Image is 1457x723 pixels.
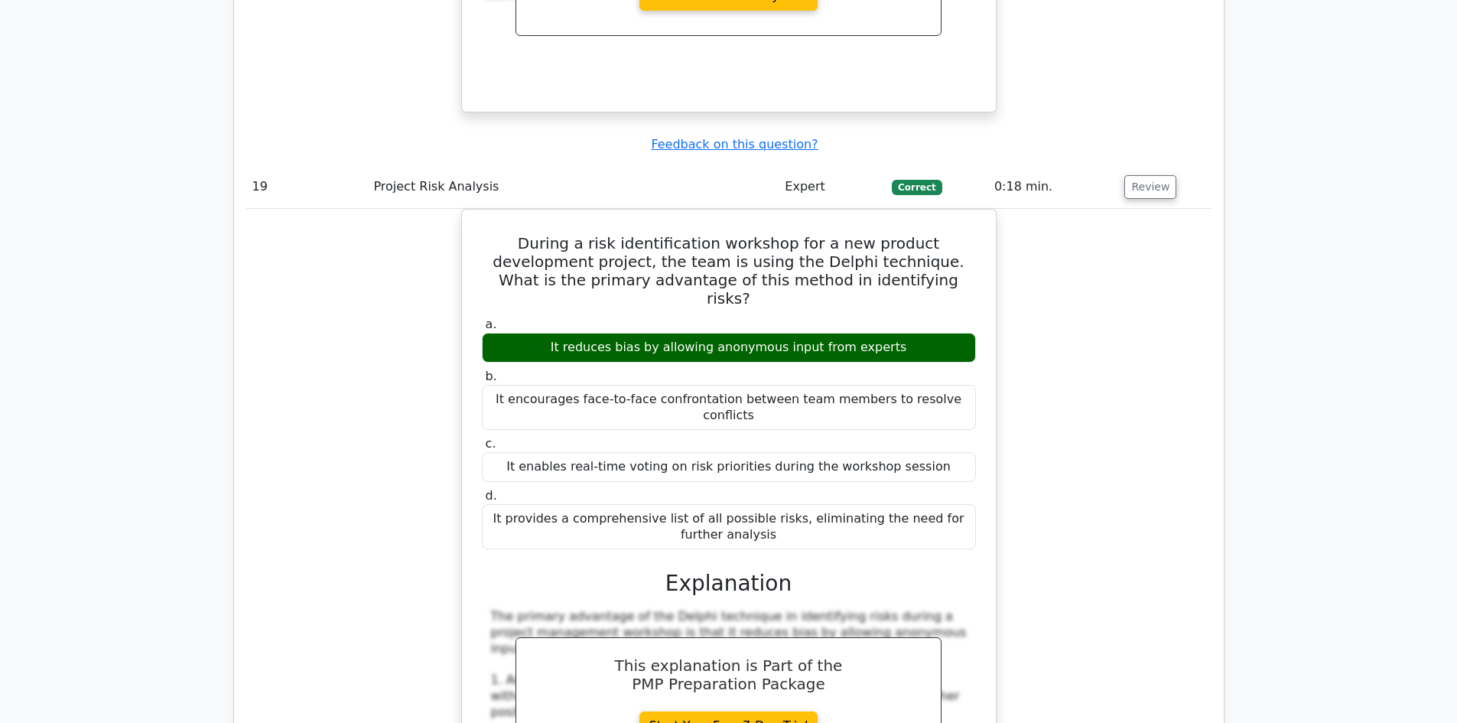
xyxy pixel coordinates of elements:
div: It enables real-time voting on risk priorities during the workshop session [482,452,976,482]
span: a. [486,317,497,331]
td: Expert [779,165,886,209]
h3: Explanation [491,571,967,597]
td: 0:18 min. [988,165,1119,209]
span: d. [486,488,497,503]
span: Correct [892,180,942,195]
td: Project Risk Analysis [367,165,779,209]
a: Feedback on this question? [651,137,818,151]
span: b. [486,369,497,383]
button: Review [1124,175,1176,199]
span: c. [486,436,496,451]
div: It encourages face-to-face confrontation between team members to resolve conflicts [482,385,976,431]
div: It reduces bias by allowing anonymous input from experts [482,333,976,363]
td: 19 [246,165,368,209]
div: It provides a comprehensive list of all possible risks, eliminating the need for further analysis [482,504,976,550]
h5: During a risk identification workshop for a new product development project, the team is using th... [480,234,977,308]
